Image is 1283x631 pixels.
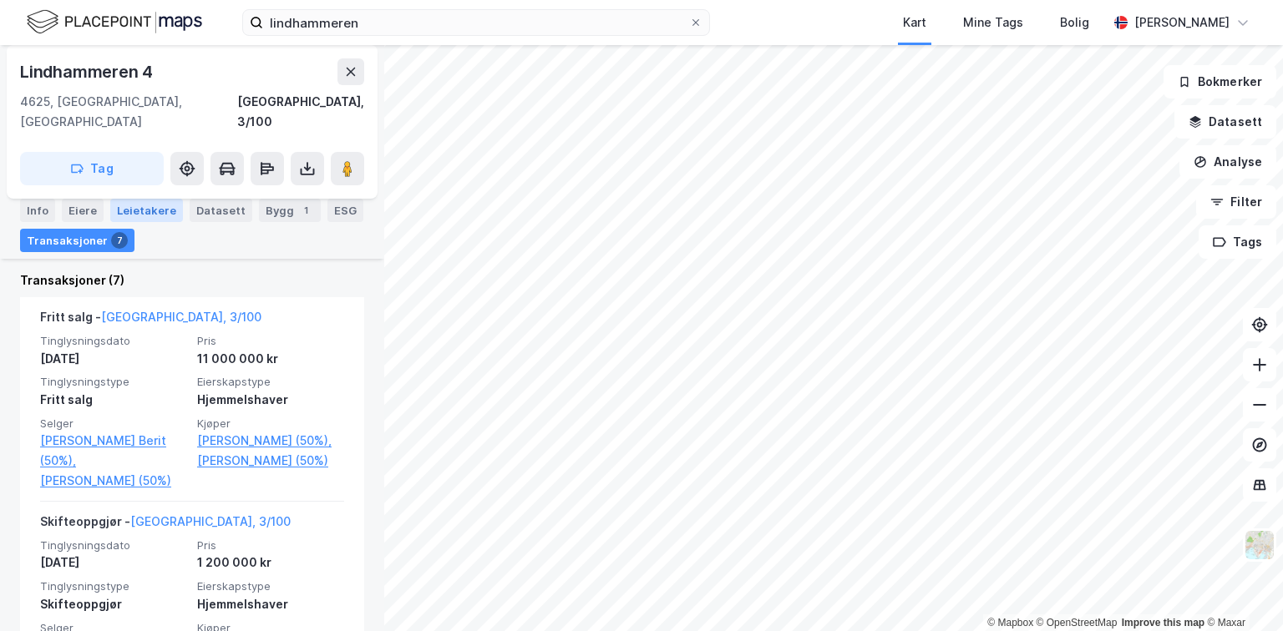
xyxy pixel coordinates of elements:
iframe: Chat Widget [1199,551,1283,631]
a: [GEOGRAPHIC_DATA], 3/100 [130,514,291,528]
div: 7 [111,232,128,249]
a: [PERSON_NAME] Berit (50%), [40,431,187,471]
div: Datasett [190,199,252,222]
a: [PERSON_NAME] (50%) [197,451,344,471]
div: Hjemmelshaver [197,594,344,614]
div: Hjemmelshaver [197,390,344,410]
span: Pris [197,538,344,553]
div: ESG [327,199,363,222]
div: Fritt salg - [40,307,261,334]
a: Improve this map [1122,617,1204,628]
div: Kontrollprogram for chat [1199,551,1283,631]
div: 11 000 000 kr [197,349,344,369]
div: Lindhammeren 4 [20,58,156,85]
div: Transaksjoner (7) [20,270,364,290]
span: Tinglysningstype [40,375,187,389]
img: Z [1244,529,1275,561]
div: Fritt salg [40,390,187,410]
div: [GEOGRAPHIC_DATA], 3/100 [237,92,364,132]
div: Leietakere [110,199,183,222]
button: Filter [1196,185,1276,219]
span: Eierskapstype [197,375,344,389]
a: [PERSON_NAME] (50%) [40,471,187,491]
a: [GEOGRAPHIC_DATA], 3/100 [101,310,261,324]
input: Søk på adresse, matrikkel, gårdeiere, leietakere eller personer [263,10,689,35]
span: Selger [40,416,187,431]
span: Pris [197,334,344,348]
div: Info [20,199,55,222]
button: Tags [1199,225,1276,259]
div: Bygg [259,199,321,222]
div: 1 [297,202,314,219]
a: Mapbox [987,617,1033,628]
span: Kjøper [197,416,344,431]
div: [DATE] [40,349,187,369]
div: Eiere [62,199,104,222]
span: Tinglysningsdato [40,334,187,348]
button: Bokmerker [1164,65,1276,98]
img: logo.f888ab2527a4732fd821a326f86c7f29.svg [27,8,202,37]
div: Skifteoppgjør [40,594,187,614]
div: Kart [903,13,926,33]
span: Eierskapstype [197,579,344,593]
div: Skifteoppgjør - [40,512,291,538]
span: Tinglysningsdato [40,538,187,553]
div: Mine Tags [963,13,1023,33]
span: Tinglysningstype [40,579,187,593]
div: Bolig [1060,13,1089,33]
a: OpenStreetMap [1037,617,1118,628]
div: [PERSON_NAME] [1134,13,1230,33]
button: Datasett [1174,105,1276,139]
div: 4625, [GEOGRAPHIC_DATA], [GEOGRAPHIC_DATA] [20,92,237,132]
div: [DATE] [40,553,187,573]
div: Transaksjoner [20,229,134,252]
button: Analyse [1179,145,1276,179]
a: [PERSON_NAME] (50%), [197,431,344,451]
div: 1 200 000 kr [197,553,344,573]
button: Tag [20,152,164,185]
